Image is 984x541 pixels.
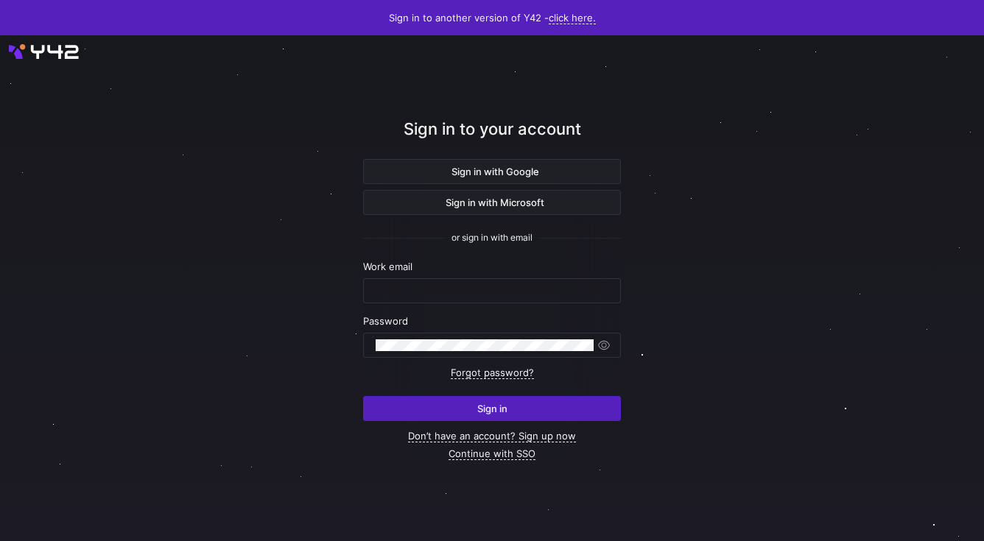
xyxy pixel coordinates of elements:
[363,190,621,215] button: Sign in with Microsoft
[451,233,533,243] span: or sign in with email
[363,261,412,272] span: Work email
[446,166,539,177] span: Sign in with Google
[477,403,507,414] span: Sign in
[440,197,544,208] span: Sign in with Microsoft
[408,430,576,442] a: Don’t have an account? Sign up now
[363,117,621,159] div: Sign in to your account
[363,396,621,421] button: Sign in
[451,367,534,379] a: Forgot password?
[363,315,408,327] span: Password
[549,12,596,24] a: click here.
[363,159,621,184] button: Sign in with Google
[449,448,535,460] a: Continue with SSO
